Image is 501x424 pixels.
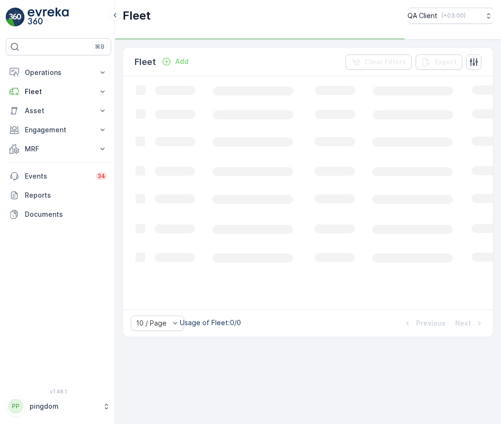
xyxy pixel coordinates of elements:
[135,55,156,69] p: Fleet
[407,8,493,24] button: QA Client(+03:00)
[180,318,241,328] p: Usage of Fleet : 0/0
[441,12,466,20] p: ( +03:00 )
[8,399,23,414] div: PP
[123,8,151,23] p: Fleet
[6,82,111,101] button: Fleet
[30,402,98,411] p: pingdom
[25,144,92,154] p: MRF
[416,54,462,70] button: Export
[25,171,90,181] p: Events
[25,87,92,96] p: Fleet
[6,389,111,394] span: v 1.48.1
[25,68,92,77] p: Operations
[175,57,188,66] p: Add
[6,101,111,120] button: Asset
[6,139,111,159] button: MRF
[25,106,92,116] p: Asset
[25,191,107,200] p: Reports
[416,318,446,328] p: Previous
[454,318,485,329] button: Next
[6,205,111,224] a: Documents
[455,318,471,328] p: Next
[6,63,111,82] button: Operations
[25,210,107,219] p: Documents
[25,125,92,135] p: Engagement
[402,318,447,329] button: Previous
[6,167,111,186] a: Events34
[6,396,111,416] button: PPpingdom
[95,43,104,51] p: ⌘B
[407,11,438,21] p: QA Client
[345,54,412,70] button: Clear Filters
[6,8,25,27] img: logo
[6,120,111,139] button: Engagement
[28,8,69,27] img: logo_light-DOdMpM7g.png
[365,57,406,67] p: Clear Filters
[6,186,111,205] a: Reports
[435,57,457,67] p: Export
[97,172,105,180] p: 34
[158,56,192,67] button: Add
